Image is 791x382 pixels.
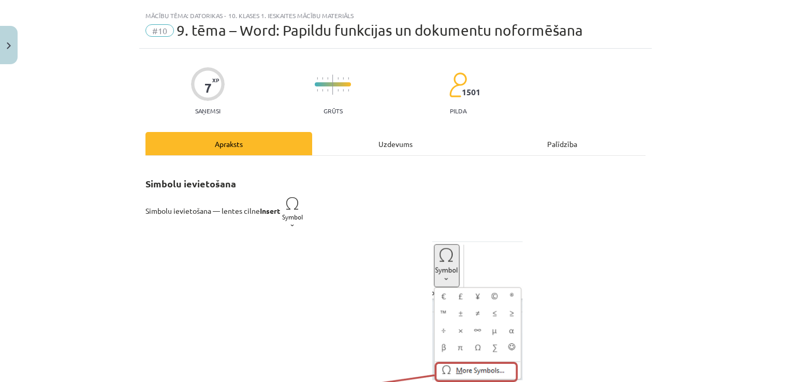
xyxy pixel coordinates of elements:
img: icon-short-line-57e1e144782c952c97e751825c79c345078a6d821885a25fce030b3d8c18986b.svg [317,89,318,92]
span: #10 [145,24,174,37]
div: Palīdzība [479,132,646,155]
img: icon-close-lesson-0947bae3869378f0d4975bcd49f059093ad1ed9edebbc8119c70593378902aed.svg [7,42,11,49]
img: icon-short-line-57e1e144782c952c97e751825c79c345078a6d821885a25fce030b3d8c18986b.svg [322,89,323,92]
img: icon-short-line-57e1e144782c952c97e751825c79c345078a6d821885a25fce030b3d8c18986b.svg [317,77,318,80]
div: Mācību tēma: Datorikas - 10. klases 1. ieskaites mācību materiāls [145,12,646,19]
img: icon-short-line-57e1e144782c952c97e751825c79c345078a6d821885a25fce030b3d8c18986b.svg [343,89,344,92]
img: icon-short-line-57e1e144782c952c97e751825c79c345078a6d821885a25fce030b3d8c18986b.svg [338,77,339,80]
img: icon-short-line-57e1e144782c952c97e751825c79c345078a6d821885a25fce030b3d8c18986b.svg [327,77,328,80]
p: Grūts [324,107,343,114]
strong: Insert [260,206,305,215]
div: Apraksts [145,132,312,155]
p: pilda [450,107,466,114]
img: icon-long-line-d9ea69661e0d244f92f715978eff75569469978d946b2353a9bb055b3ed8787d.svg [332,75,333,95]
p: Saņemsi [191,107,225,114]
div: Uzdevums [312,132,479,155]
div: 7 [204,81,212,95]
span: 1501 [462,87,480,97]
img: icon-short-line-57e1e144782c952c97e751825c79c345078a6d821885a25fce030b3d8c18986b.svg [348,77,349,80]
img: icon-short-line-57e1e144782c952c97e751825c79c345078a6d821885a25fce030b3d8c18986b.svg [338,89,339,92]
strong: Simbolu ievietošana [145,178,236,189]
img: icon-short-line-57e1e144782c952c97e751825c79c345078a6d821885a25fce030b3d8c18986b.svg [322,77,323,80]
img: icon-short-line-57e1e144782c952c97e751825c79c345078a6d821885a25fce030b3d8c18986b.svg [343,77,344,80]
img: icon-short-line-57e1e144782c952c97e751825c79c345078a6d821885a25fce030b3d8c18986b.svg [327,89,328,92]
img: students-c634bb4e5e11cddfef0936a35e636f08e4e9abd3cc4e673bd6f9a4125e45ecb1.svg [449,72,467,98]
img: icon-short-line-57e1e144782c952c97e751825c79c345078a6d821885a25fce030b3d8c18986b.svg [348,89,349,92]
span: 9. tēma – Word: Papildu funkcijas un dokumentu noformēšana [177,22,583,39]
span: XP [212,77,219,83]
p: Simbolu ievietošana — lentes cilne [145,194,646,230]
